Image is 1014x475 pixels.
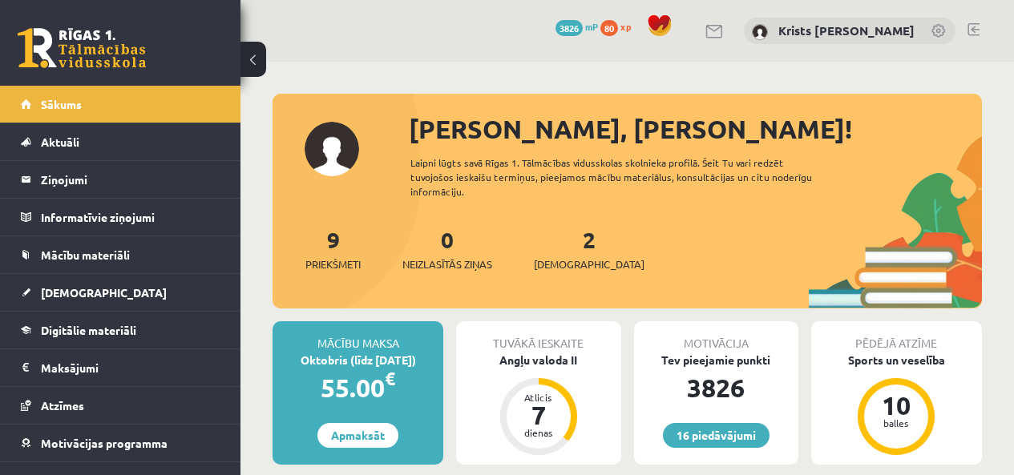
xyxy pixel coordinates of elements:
a: Maksājumi [21,349,220,386]
div: dienas [515,428,563,437]
a: Krists [PERSON_NAME] [778,22,915,38]
div: 10 [872,392,920,418]
a: 9Priekšmeti [305,225,361,272]
a: Mācību materiāli [21,236,220,273]
img: Krists Andrejs Zeile [752,24,768,40]
span: Motivācijas programma [41,436,168,450]
a: Atzīmes [21,387,220,424]
div: Oktobris (līdz [DATE]) [273,352,443,368]
legend: Ziņojumi [41,161,220,198]
legend: Informatīvie ziņojumi [41,199,220,235]
a: 3826 mP [555,20,598,33]
div: Angļu valoda II [456,352,620,368]
a: Rīgas 1. Tālmācības vidusskola [18,28,146,68]
a: Ziņojumi [21,161,220,198]
span: mP [585,20,598,33]
a: Digitālie materiāli [21,312,220,348]
a: 2[DEMOGRAPHIC_DATA] [534,225,644,272]
div: Tev pieejamie punkti [634,352,798,368]
span: 80 [600,20,618,36]
a: 16 piedāvājumi [663,423,770,448]
a: Angļu valoda II Atlicis 7 dienas [456,352,620,457]
a: Aktuāli [21,123,220,160]
span: Mācību materiāli [41,248,130,262]
div: Pēdējā atzīme [811,321,982,352]
span: xp [620,20,631,33]
legend: Maksājumi [41,349,220,386]
a: 0Neizlasītās ziņas [402,225,492,272]
span: Neizlasītās ziņas [402,256,492,272]
span: Priekšmeti [305,256,361,272]
div: balles [872,418,920,428]
span: 3826 [555,20,583,36]
span: [DEMOGRAPHIC_DATA] [534,256,644,272]
span: € [385,367,395,390]
div: Laipni lūgts savā Rīgas 1. Tālmācības vidusskolas skolnieka profilā. Šeit Tu vari redzēt tuvojošo... [410,155,836,199]
div: Mācību maksa [273,321,443,352]
span: Digitālie materiāli [41,323,136,337]
a: Motivācijas programma [21,425,220,461]
div: 3826 [634,368,798,407]
div: 55.00 [273,368,443,407]
a: 80 xp [600,20,639,33]
a: [DEMOGRAPHIC_DATA] [21,274,220,311]
div: Motivācija [634,321,798,352]
div: 7 [515,402,563,428]
div: [PERSON_NAME], [PERSON_NAME]! [409,110,982,148]
div: Atlicis [515,392,563,402]
a: Apmaksāt [317,423,398,448]
span: [DEMOGRAPHIC_DATA] [41,285,167,300]
div: Sports un veselība [811,352,982,368]
span: Aktuāli [41,135,79,149]
span: Sākums [41,97,82,111]
span: Atzīmes [41,398,84,413]
a: Informatīvie ziņojumi [21,199,220,235]
a: Sākums [21,86,220,123]
div: Tuvākā ieskaite [456,321,620,352]
a: Sports un veselība 10 balles [811,352,982,457]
